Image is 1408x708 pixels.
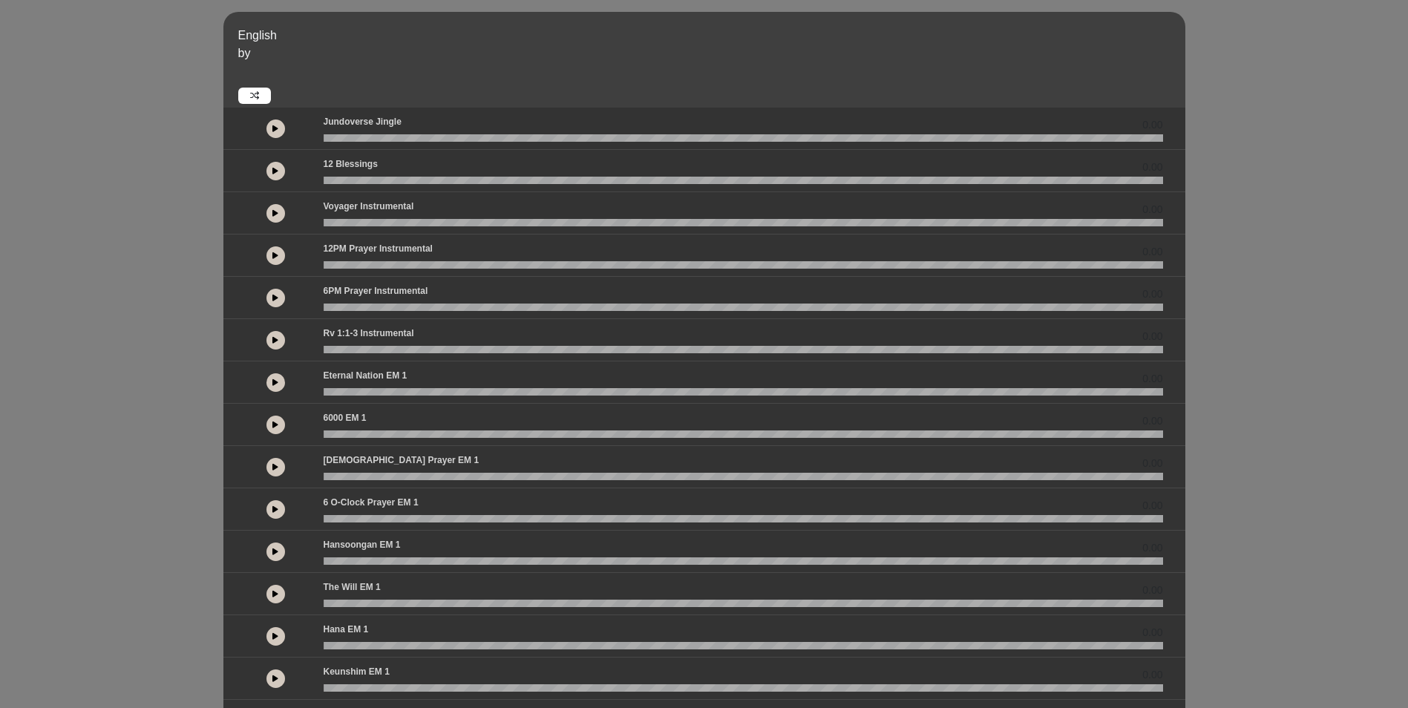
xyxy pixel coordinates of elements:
span: 0.00 [1142,498,1162,514]
p: [DEMOGRAPHIC_DATA] prayer EM 1 [324,453,479,467]
p: 12 Blessings [324,157,378,171]
span: 0.00 [1142,329,1162,344]
p: The Will EM 1 [324,580,381,594]
span: 0.00 [1142,583,1162,598]
span: 0.00 [1142,540,1162,556]
span: 0.00 [1142,413,1162,429]
p: Jundoverse Jingle [324,115,402,128]
span: 0.00 [1142,202,1162,217]
span: 0.00 [1142,371,1162,387]
span: 0.00 [1142,286,1162,302]
span: 0.00 [1142,456,1162,471]
p: 12PM Prayer Instrumental [324,242,433,255]
p: Keunshim EM 1 [324,665,390,678]
span: 0.00 [1142,244,1162,260]
p: English [238,27,1182,45]
p: Rv 1:1-3 Instrumental [324,327,414,340]
span: by [238,47,251,59]
p: Eternal Nation EM 1 [324,369,407,382]
span: 0.00 [1142,667,1162,683]
p: 6000 EM 1 [324,411,367,425]
p: Voyager Instrumental [324,200,414,213]
span: 0.00 [1142,160,1162,175]
span: 0.00 [1142,625,1162,640]
p: Hansoongan EM 1 [324,538,401,551]
span: 0.00 [1142,117,1162,133]
p: 6 o-clock prayer EM 1 [324,496,419,509]
p: 6PM Prayer Instrumental [324,284,428,298]
p: Hana EM 1 [324,623,369,636]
